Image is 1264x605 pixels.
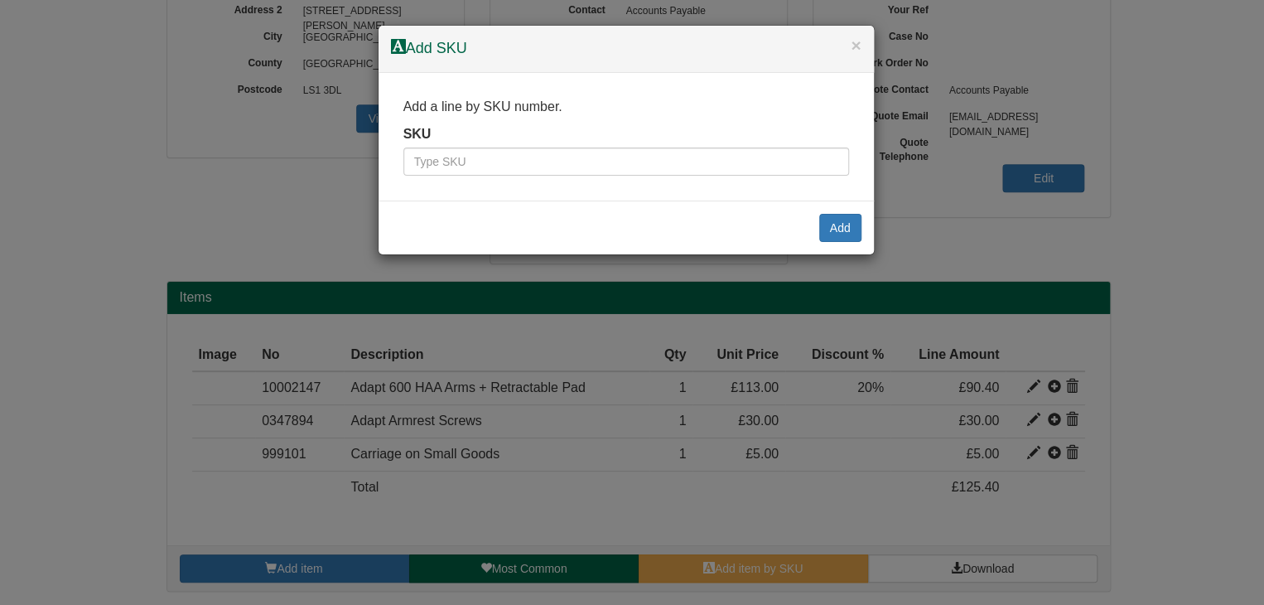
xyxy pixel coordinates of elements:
input: Type SKU [403,148,849,176]
h4: Add SKU [391,38,861,60]
p: Add a line by SKU number. [403,98,849,117]
button: × [851,36,861,54]
button: Add [819,214,861,242]
label: SKU [403,125,432,144]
